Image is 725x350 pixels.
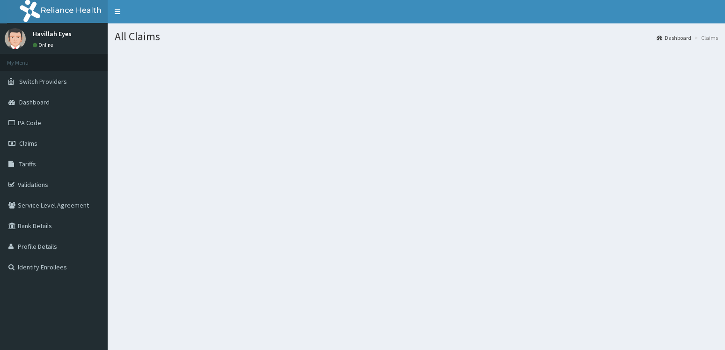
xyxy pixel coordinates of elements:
[19,98,50,106] span: Dashboard
[33,30,72,37] p: Havillah Eyes
[115,30,718,43] h1: All Claims
[5,28,26,49] img: User Image
[19,139,37,148] span: Claims
[33,42,55,48] a: Online
[19,160,36,168] span: Tariffs
[692,34,718,42] li: Claims
[657,34,691,42] a: Dashboard
[19,77,67,86] span: Switch Providers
